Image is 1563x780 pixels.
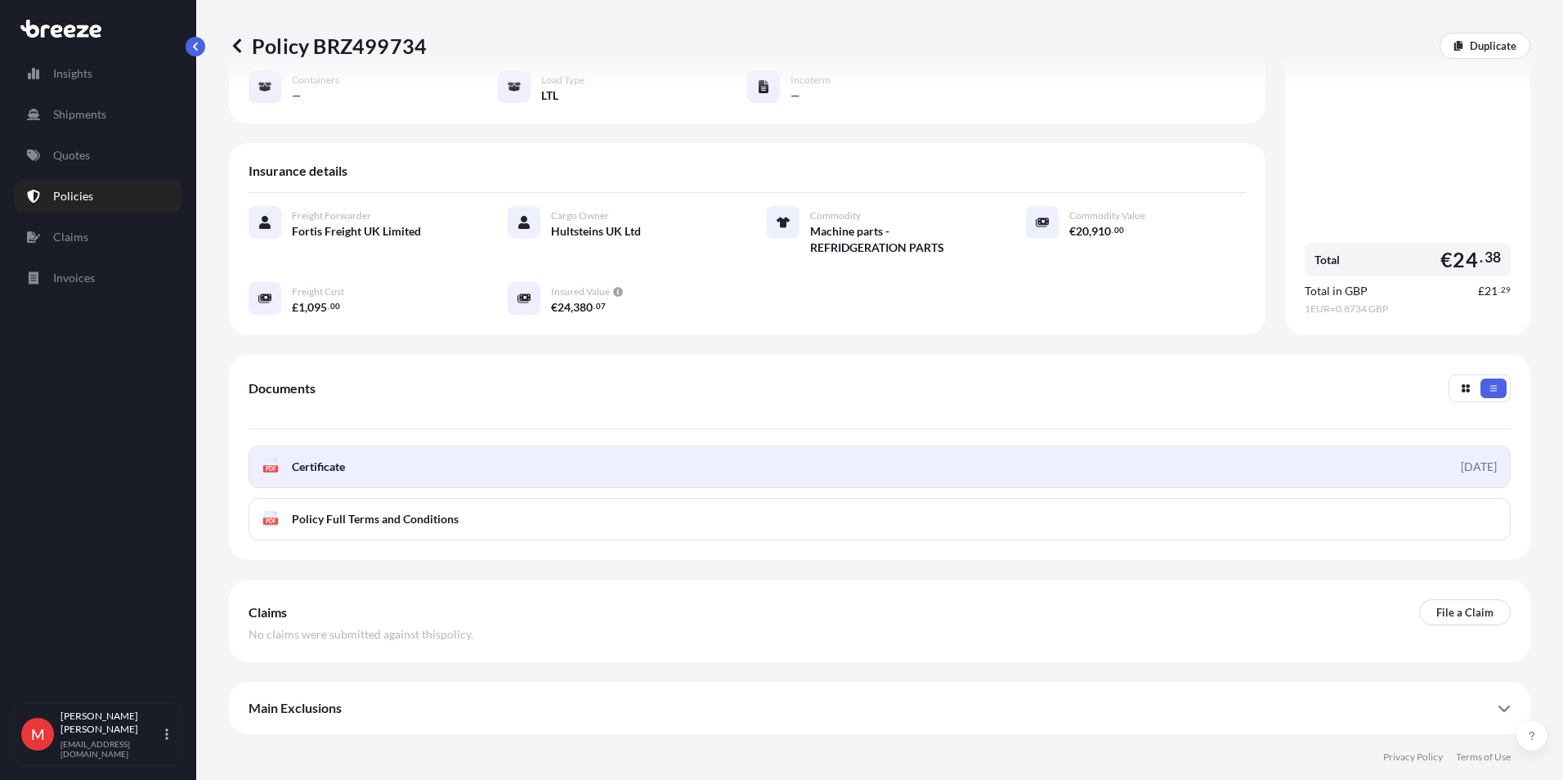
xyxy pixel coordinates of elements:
span: 00 [1114,227,1124,233]
p: Quotes [53,147,90,164]
span: Total in GBP [1305,283,1368,299]
span: Policy Full Terms and Conditions [292,511,459,527]
span: 1 EUR = 0.8734 GBP [1305,303,1511,316]
span: , [305,302,307,313]
a: Insights [14,57,182,90]
span: 24 [558,302,571,313]
span: . [328,303,329,309]
a: File a Claim [1419,599,1511,625]
span: Certificate [292,459,345,475]
p: Claims [53,229,88,245]
span: Commodity [810,209,861,222]
div: [DATE] [1461,459,1497,475]
span: Freight Forwarder [292,209,371,222]
span: Insurance details [249,163,347,179]
a: PDFPolicy Full Terms and Conditions [249,498,1511,540]
a: Duplicate [1440,33,1530,59]
a: PDFCertificate[DATE] [249,446,1511,488]
span: — [292,87,302,104]
p: Duplicate [1470,38,1516,54]
span: £ [292,302,298,313]
span: Claims [249,604,287,621]
span: 29 [1501,287,1511,293]
a: Privacy Policy [1383,751,1443,764]
span: Machine parts - REFRIDGERATION PARTS [810,223,987,256]
a: Invoices [14,262,182,294]
a: Shipments [14,98,182,131]
span: Cargo Owner [551,209,609,222]
span: € [1069,226,1076,237]
span: 380 [573,302,593,313]
span: . [1112,227,1113,233]
a: Policies [14,180,182,213]
p: File a Claim [1436,604,1494,621]
span: Total [1314,252,1340,268]
span: Freight Cost [292,285,344,298]
text: PDF [266,466,276,472]
span: € [1440,249,1453,270]
span: 1 [298,302,305,313]
span: £ [1478,285,1485,297]
span: , [571,302,573,313]
span: Insured Value [551,285,610,298]
p: [EMAIL_ADDRESS][DOMAIN_NAME] [60,739,162,759]
div: Main Exclusions [249,688,1511,728]
a: Quotes [14,139,182,172]
span: . [1480,253,1483,262]
text: PDF [266,518,276,524]
span: 095 [307,302,327,313]
span: 38 [1485,253,1501,262]
span: 910 [1091,226,1111,237]
span: . [1498,287,1500,293]
span: No claims were submitted against this policy . [249,626,473,643]
span: Main Exclusions [249,700,342,716]
span: 00 [330,303,340,309]
span: LTL [541,87,558,104]
p: Insights [53,65,92,82]
p: [PERSON_NAME] [PERSON_NAME] [60,710,162,736]
span: . [593,303,595,309]
p: Policy BRZ499734 [229,33,427,59]
span: Fortis Freight UK Limited [292,223,421,240]
span: 21 [1485,285,1498,297]
span: Documents [249,380,316,397]
span: 07 [596,303,606,309]
span: 24 [1453,249,1477,270]
span: € [551,302,558,313]
p: Policies [53,188,93,204]
a: Terms of Use [1456,751,1511,764]
span: M [31,726,45,742]
p: Shipments [53,106,106,123]
span: , [1089,226,1091,237]
span: Hultsteins UK Ltd [551,223,641,240]
a: Claims [14,221,182,253]
span: Commodity Value [1069,209,1145,222]
span: — [790,87,800,104]
span: 20 [1076,226,1089,237]
p: Invoices [53,270,95,286]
